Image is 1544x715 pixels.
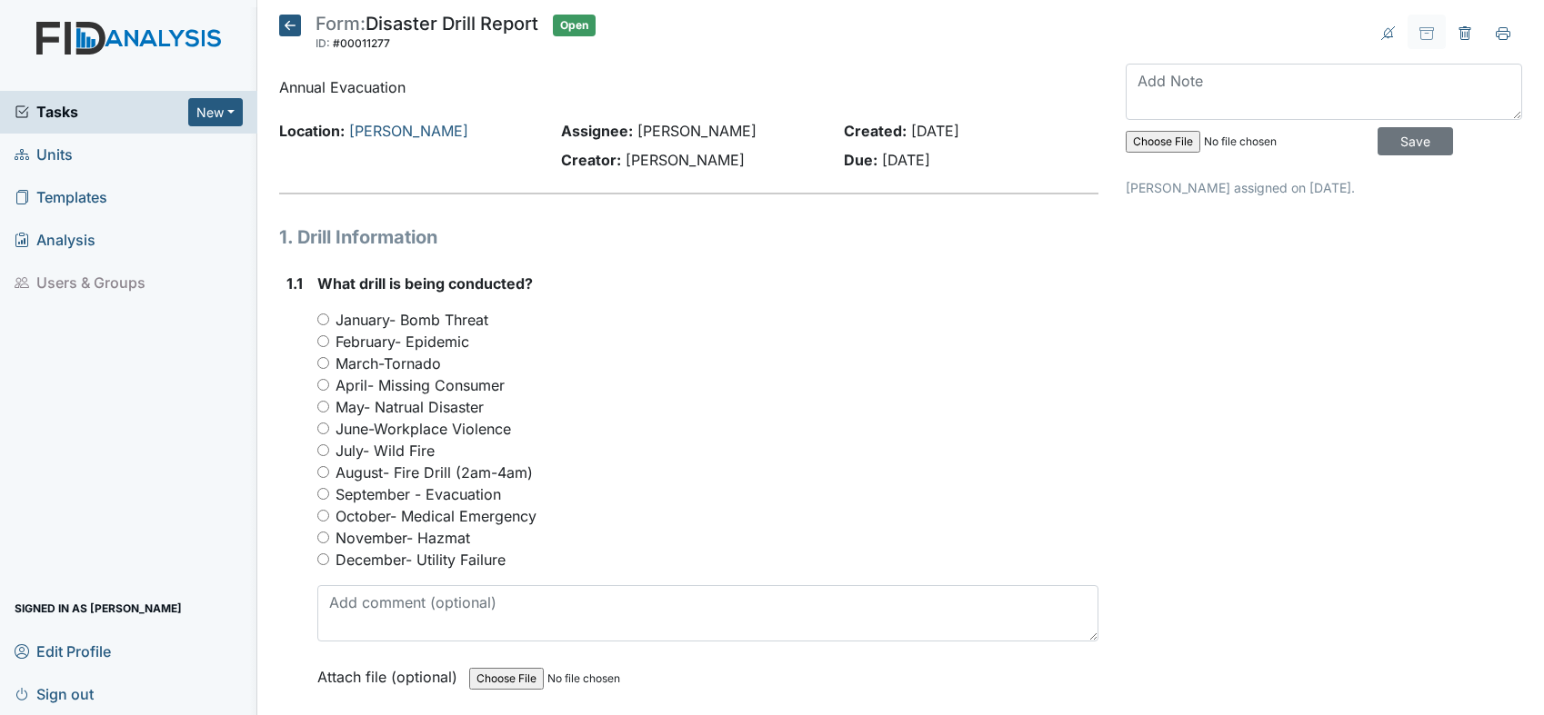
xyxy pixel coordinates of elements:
[317,510,329,521] input: October- Medical Emergency
[279,223,1098,251] h1: 1. Drill Information
[317,313,329,325] input: January- Bomb Threat
[882,151,930,169] span: [DATE]
[15,680,94,708] span: Sign out
[317,274,533,293] span: What drill is being conducted?
[844,122,907,140] strong: Created:
[911,122,959,140] span: [DATE]
[316,13,366,35] span: Form:
[336,374,505,396] label: April- Missing Consumer
[15,226,95,254] span: Analysis
[626,151,745,169] span: [PERSON_NAME]
[317,335,329,347] input: February- Epidemic
[336,331,469,353] label: February- Epidemic
[188,98,243,126] button: New
[1378,127,1453,155] input: Save
[553,15,596,36] span: Open
[317,401,329,412] input: May- Natrual Disaster
[15,594,182,622] span: Signed in as [PERSON_NAME]
[317,379,329,391] input: April- Missing Consumer
[1126,178,1522,197] p: [PERSON_NAME] assigned on [DATE].
[349,122,468,140] a: [PERSON_NAME]
[317,444,329,456] input: July- Wild Fire
[317,466,329,478] input: August- Fire Drill (2am-4am)
[336,309,488,331] label: January- Bomb Threat
[561,122,633,140] strong: Assignee:
[316,36,330,50] span: ID:
[317,656,465,688] label: Attach file (optional)
[279,122,345,140] strong: Location:
[637,122,757,140] span: [PERSON_NAME]
[15,141,73,169] span: Units
[336,483,501,505] label: September - Evacuation
[316,15,538,55] div: Disaster Drill Report
[333,36,390,50] span: #00011277
[336,440,435,462] label: July- Wild Fire
[336,505,536,527] label: October- Medical Emergency
[317,531,329,543] input: November- Hazmat
[15,637,111,665] span: Edit Profile
[317,553,329,565] input: December- Utility Failure
[317,488,329,500] input: September - Evacuation
[336,462,533,483] label: August- Fire Drill (2am-4am)
[336,396,484,418] label: May- Natrual Disaster
[336,549,506,571] label: December- Utility Failure
[336,527,470,549] label: November- Hazmat
[336,353,441,374] label: March-Tornado
[317,357,329,369] input: March-Tornado
[317,422,329,434] input: June-Workplace Violence
[15,101,188,123] a: Tasks
[286,273,303,294] label: 1.1
[844,151,877,169] strong: Due:
[279,76,1098,98] p: Annual Evacuation
[561,151,621,169] strong: Creator:
[336,418,511,440] label: June-Workplace Violence
[15,184,107,212] span: Templates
